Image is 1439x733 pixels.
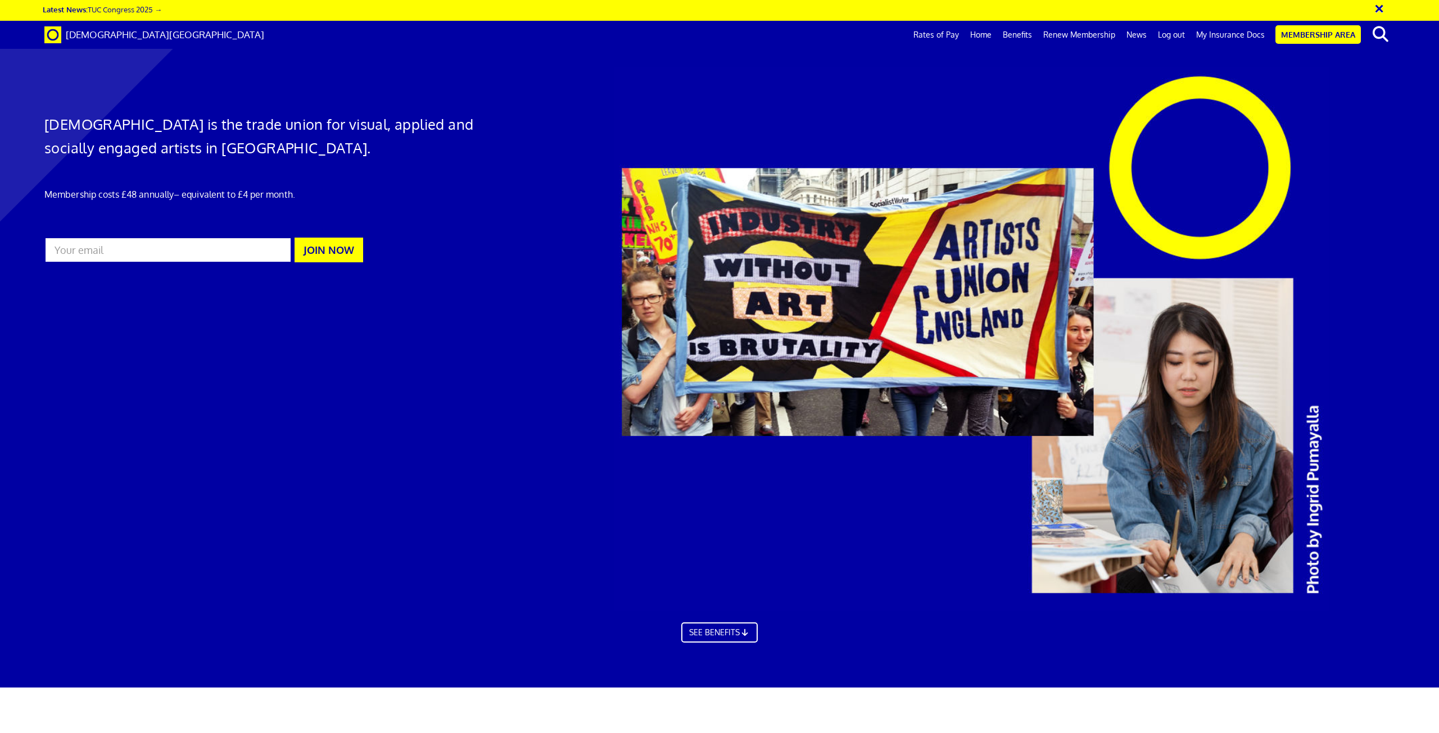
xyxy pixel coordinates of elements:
strong: Latest News: [43,4,88,14]
button: JOIN NOW [295,238,363,262]
a: Latest News:TUC Congress 2025 → [43,4,162,14]
span: [DEMOGRAPHIC_DATA][GEOGRAPHIC_DATA] [66,29,264,40]
a: SEE BENEFITS [681,622,758,643]
button: search [1363,22,1397,46]
input: Your email [44,237,292,263]
a: Benefits [997,21,1038,49]
a: Brand [DEMOGRAPHIC_DATA][GEOGRAPHIC_DATA] [36,21,273,49]
a: Renew Membership [1038,21,1121,49]
a: Membership Area [1275,25,1361,44]
h1: [DEMOGRAPHIC_DATA] is the trade union for visual, applied and socially engaged artists in [GEOGRA... [44,112,483,160]
a: My Insurance Docs [1191,21,1270,49]
a: Log out [1152,21,1191,49]
p: Membership costs £48 annually – equivalent to £4 per month. [44,188,483,201]
a: News [1121,21,1152,49]
a: Rates of Pay [908,21,965,49]
a: Home [965,21,997,49]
